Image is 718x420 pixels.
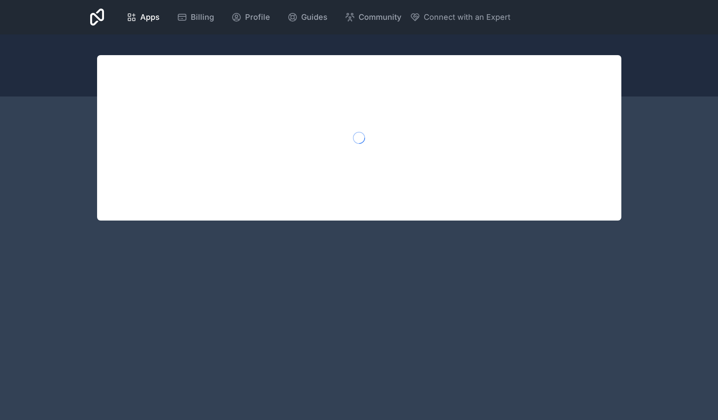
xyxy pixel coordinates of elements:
[170,8,221,27] a: Billing
[245,11,270,23] span: Profile
[338,8,408,27] a: Community
[280,8,334,27] a: Guides
[410,11,510,23] button: Connect with an Expert
[424,11,510,23] span: Connect with an Expert
[120,8,167,27] a: Apps
[224,8,277,27] a: Profile
[140,11,160,23] span: Apps
[359,11,401,23] span: Community
[191,11,214,23] span: Billing
[301,11,328,23] span: Guides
